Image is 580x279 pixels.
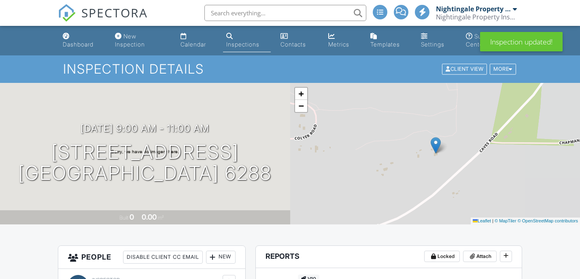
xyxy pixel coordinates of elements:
h3: [DATE] 9:00 am - 11:00 am [81,123,209,134]
div: Nightingale Property Inspections [436,13,517,21]
a: Settings [418,29,456,52]
div: Metrics [328,41,349,48]
div: Calendar [181,41,206,48]
div: Contacts [280,41,306,48]
img: The Best Home Inspection Software - Spectora [58,4,76,22]
a: Contacts [277,29,318,52]
a: Leaflet [473,218,491,223]
a: Support Center [463,29,521,52]
span: | [492,218,493,223]
a: New Inspection [112,29,171,52]
div: Disable Client CC Email [123,251,203,264]
a: SPECTORA [58,11,148,28]
span: Built [119,215,128,221]
span: + [298,89,304,99]
a: Templates [367,29,411,52]
span: SPECTORA [81,4,148,21]
div: Inspections [226,41,259,48]
span: m² [158,215,164,221]
div: New [206,251,236,264]
a: Zoom in [295,88,307,100]
div: 0.00 [142,213,157,221]
span: − [298,101,304,111]
div: Settings [421,41,444,48]
div: 0 [130,213,134,221]
div: Client View [442,64,487,75]
div: Nightingale Property Inspections . [436,5,511,13]
div: Dashboard [63,41,93,48]
h1: [STREET_ADDRESS] [GEOGRAPHIC_DATA] 6288 [18,142,272,184]
a: Dashboard [59,29,105,52]
a: Zoom out [295,100,307,112]
h1: Inspection Details [63,62,517,76]
div: Templates [370,41,400,48]
input: Search everything... [204,5,366,21]
div: New Inspection [115,33,145,48]
div: Inspection updated! [480,32,563,51]
a: Metrics [325,29,361,52]
img: Marker [431,137,441,154]
a: Inspections [223,29,271,52]
h3: People [58,246,245,269]
a: Calendar [177,29,217,52]
a: Client View [441,66,489,72]
a: © MapTiler [495,218,516,223]
div: More [490,64,516,75]
a: © OpenStreetMap contributors [518,218,578,223]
